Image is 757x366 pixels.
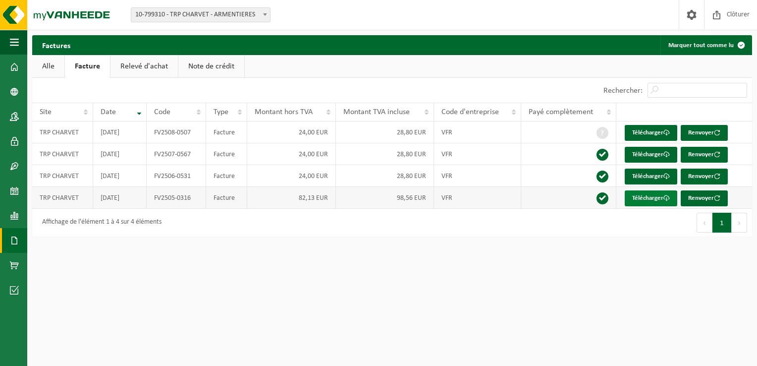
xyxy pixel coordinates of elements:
[154,108,170,116] span: Code
[697,213,712,233] button: Previous
[336,187,434,209] td: 98,56 EUR
[206,122,247,143] td: Facture
[336,165,434,187] td: 28,80 EUR
[625,169,677,184] a: Télécharger
[732,213,747,233] button: Next
[206,165,247,187] td: Facture
[247,143,336,165] td: 24,00 EUR
[32,35,80,55] h2: Factures
[93,122,147,143] td: [DATE]
[32,143,93,165] td: TRP CHARVET
[434,165,522,187] td: VFR
[147,187,206,209] td: FV2505-0316
[131,7,270,22] span: 10-799310 - TRP CHARVET - ARMENTIERES
[32,165,93,187] td: TRP CHARVET
[147,143,206,165] td: FV2507-0567
[247,165,336,187] td: 24,00 EUR
[101,108,116,116] span: Date
[110,55,178,78] a: Relevé d'achat
[681,125,728,141] button: Renvoyer
[206,187,247,209] td: Facture
[32,122,93,143] td: TRP CHARVET
[247,122,336,143] td: 24,00 EUR
[93,165,147,187] td: [DATE]
[660,35,751,55] button: Marquer tout comme lu
[603,87,643,95] label: Rechercher:
[529,108,593,116] span: Payé complètement
[131,8,270,22] span: 10-799310 - TRP CHARVET - ARMENTIERES
[255,108,313,116] span: Montant hors TVA
[65,55,110,78] a: Facture
[206,143,247,165] td: Facture
[40,108,52,116] span: Site
[336,143,434,165] td: 28,80 EUR
[37,214,162,232] div: Affichage de l'élément 1 à 4 sur 4 éléments
[147,122,206,143] td: FV2508-0507
[32,187,93,209] td: TRP CHARVET
[336,122,434,143] td: 28,80 EUR
[147,165,206,187] td: FV2506-0531
[343,108,410,116] span: Montant TVA incluse
[625,147,677,163] a: Télécharger
[434,122,522,143] td: VFR
[434,187,522,209] td: VFR
[681,147,728,163] button: Renvoyer
[681,169,728,184] button: Renvoyer
[247,187,336,209] td: 82,13 EUR
[434,143,522,165] td: VFR
[93,143,147,165] td: [DATE]
[712,213,732,233] button: 1
[625,125,677,141] a: Télécharger
[441,108,499,116] span: Code d'entreprise
[681,190,728,206] button: Renvoyer
[93,187,147,209] td: [DATE]
[32,55,64,78] a: Alle
[214,108,228,116] span: Type
[625,190,677,206] a: Télécharger
[178,55,244,78] a: Note de crédit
